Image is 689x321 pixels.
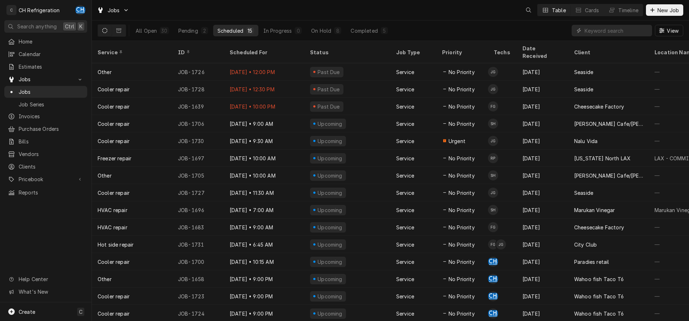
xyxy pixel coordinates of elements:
div: [DATE] [517,98,568,115]
div: JOB-1730 [172,132,224,150]
div: Cooler repair [98,258,130,266]
div: JOB-1728 [172,81,224,98]
div: JG [488,136,498,146]
button: View [655,25,683,36]
div: HVAC repair [98,224,127,231]
div: Cooler repair [98,189,130,197]
a: Reports [4,187,87,198]
span: Purchase Orders [19,125,84,133]
span: No Priority [449,120,475,128]
div: [DATE] [517,132,568,150]
div: Chris Hiraga's Avatar [488,291,498,301]
div: JOB-1696 [172,201,224,219]
span: Help Center [19,275,83,283]
div: HVAC repair [98,206,127,214]
div: Service [396,224,414,231]
span: No Priority [449,206,475,214]
div: Cooler repair [98,86,130,93]
span: No Priority [449,258,475,266]
span: What's New [19,288,83,295]
span: No Priority [449,241,475,248]
div: Cards [585,6,599,14]
div: Service [396,86,414,93]
div: [DATE] [517,288,568,305]
a: Go to Jobs [4,73,87,85]
span: C [79,308,83,316]
div: Upcoming [317,206,343,214]
div: [DATE] • 10:00 PM [224,98,304,115]
div: Fred Gonzalez's Avatar [488,239,498,249]
div: SH [488,205,498,215]
div: Fred Gonzalez's Avatar [488,101,498,111]
div: CH [488,291,498,301]
div: Other [98,68,112,76]
div: Other [98,172,112,179]
div: 8 [336,27,340,35]
div: Upcoming [317,137,343,145]
div: Job Type [396,49,431,56]
span: No Priority [449,189,475,197]
div: Fred Gonzalez's Avatar [488,222,498,232]
span: No Priority [449,103,475,110]
div: Cheesecake Factory [574,224,624,231]
div: Other [98,275,112,283]
a: Bills [4,136,87,147]
div: Timeline [618,6,638,14]
div: Scheduled [217,27,243,35]
div: CH [75,5,85,15]
div: [DATE] [517,81,568,98]
div: Cooler repair [98,103,130,110]
div: Pending [178,27,198,35]
div: JG [488,188,498,198]
div: Upcoming [317,120,343,128]
div: [DATE] • 7:00 AM [224,201,304,219]
div: Nalu Vida [574,137,597,145]
div: [DATE] [517,201,568,219]
div: Wahoo fish Taco T6 [574,310,624,317]
a: Go to Pricebook [4,173,87,185]
a: Job Series [4,98,87,110]
div: Josh Galindo's Avatar [488,136,498,146]
div: FG [488,222,498,232]
a: Go to Help Center [4,273,87,285]
div: Josh Galindo's Avatar [496,239,506,249]
div: 5 [382,27,386,35]
div: [US_STATE] North LAX [574,155,631,162]
div: JOB-1658 [172,270,224,288]
div: Service [396,155,414,162]
div: Service [396,310,414,317]
a: Calendar [4,48,87,60]
span: Urgent [449,137,465,145]
div: Completed [351,27,378,35]
div: Upcoming [317,224,343,231]
div: Ruben Perez's Avatar [488,153,498,163]
div: ID [178,49,217,56]
button: Open search [523,4,534,16]
div: JG [496,239,506,249]
div: [DATE] • 10:00 AM [224,167,304,184]
div: [PERSON_NAME] Cafe/[PERSON_NAME]'s [574,172,643,179]
div: JOB-1723 [172,288,224,305]
div: [DATE] [517,184,568,201]
div: [DATE] • 12:30 PM [224,81,304,98]
div: JOB-1726 [172,63,224,81]
span: No Priority [449,293,475,300]
div: FG [488,239,498,249]
span: Calendar [19,50,84,58]
div: Cheesecake Factory [574,103,624,110]
div: Service [396,120,414,128]
div: CH Refrigeration [19,6,60,14]
span: New Job [656,6,680,14]
span: Invoices [19,113,84,120]
span: Job Series [19,101,84,108]
div: Table [552,6,566,14]
a: Clients [4,161,87,173]
span: Search anything [17,23,57,30]
div: Cooler repair [98,137,130,145]
div: Steven Hiraga's Avatar [488,205,498,215]
div: [DATE] • 10:15 AM [224,253,304,270]
div: Paradies retail [574,258,609,266]
a: Invoices [4,110,87,122]
a: Purchase Orders [4,123,87,135]
div: JOB-1706 [172,115,224,132]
